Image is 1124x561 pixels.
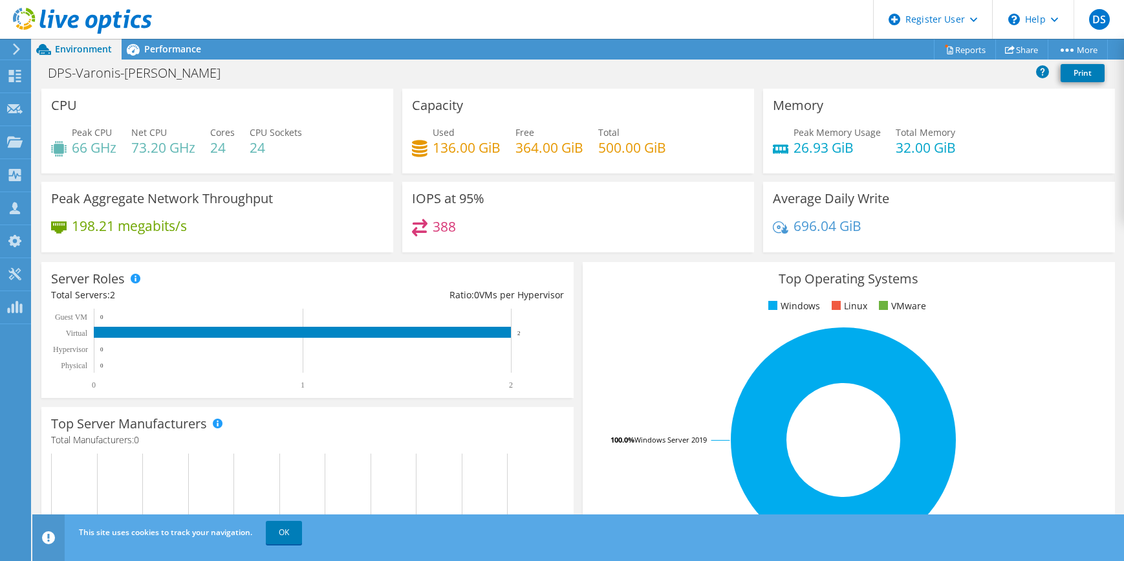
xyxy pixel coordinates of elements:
[51,417,207,431] h3: Top Server Manufacturers
[896,126,955,138] span: Total Memory
[598,140,666,155] h4: 500.00 GiB
[412,192,484,206] h3: IOPS at 95%
[55,43,112,55] span: Environment
[266,521,302,544] a: OK
[611,435,634,445] tspan: 100.0%
[876,299,926,313] li: VMware
[1008,14,1020,25] svg: \n
[995,39,1048,60] a: Share
[51,288,307,302] div: Total Servers:
[517,330,521,336] text: 2
[433,140,501,155] h4: 136.00 GiB
[210,126,235,138] span: Cores
[250,126,302,138] span: CPU Sockets
[72,126,112,138] span: Peak CPU
[433,126,455,138] span: Used
[896,140,956,155] h4: 32.00 GiB
[598,126,620,138] span: Total
[131,126,167,138] span: Net CPU
[934,39,996,60] a: Reports
[515,140,583,155] h4: 364.00 GiB
[1048,39,1108,60] a: More
[144,43,201,55] span: Performance
[51,192,273,206] h3: Peak Aggregate Network Throughput
[51,272,125,286] h3: Server Roles
[773,98,823,113] h3: Memory
[794,219,861,233] h4: 696.04 GiB
[828,299,867,313] li: Linux
[509,380,513,390] text: 2
[53,345,88,354] text: Hypervisor
[100,362,103,369] text: 0
[1061,64,1105,82] a: Print
[794,140,881,155] h4: 26.93 GiB
[72,140,116,155] h4: 66 GHz
[79,527,252,538] span: This site uses cookies to track your navigation.
[92,380,96,390] text: 0
[301,380,305,390] text: 1
[72,219,187,233] h4: 198.21 megabits/s
[412,98,463,113] h3: Capacity
[433,219,456,234] h4: 388
[66,329,88,338] text: Virtual
[794,126,881,138] span: Peak Memory Usage
[592,272,1105,286] h3: Top Operating Systems
[51,433,564,447] h4: Total Manufacturers:
[773,192,889,206] h3: Average Daily Write
[515,126,534,138] span: Free
[100,346,103,353] text: 0
[1089,9,1110,30] span: DS
[131,140,195,155] h4: 73.20 GHz
[634,435,707,445] tspan: Windows Server 2019
[61,361,87,370] text: Physical
[55,313,87,322] text: Guest VM
[474,289,479,301] span: 0
[307,288,563,302] div: Ratio: VMs per Hypervisor
[100,314,103,320] text: 0
[110,289,115,301] span: 2
[250,140,302,155] h4: 24
[51,98,77,113] h3: CPU
[210,140,235,155] h4: 24
[765,299,820,313] li: Windows
[42,66,241,80] h1: DPS-Varonis-[PERSON_NAME]
[134,434,139,446] span: 0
